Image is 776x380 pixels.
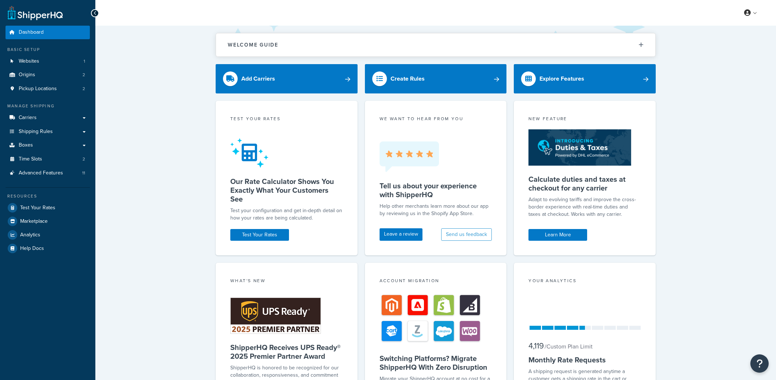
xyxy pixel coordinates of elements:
div: Manage Shipping [6,103,90,109]
span: Advanced Features [19,170,63,176]
span: Websites [19,58,39,64]
div: Create Rules [391,74,425,84]
small: / Custom Plan Limit [545,342,593,351]
a: Shipping Rules [6,125,90,139]
a: Time Slots2 [6,152,90,166]
span: Test Your Rates [20,205,55,211]
button: Open Resource Center [750,354,769,373]
div: Your Analytics [528,277,641,286]
a: Create Rules [365,64,507,93]
span: Dashboard [19,29,44,36]
span: Pickup Locations [19,86,57,92]
a: Origins2 [6,68,90,82]
div: What's New [230,277,343,286]
a: Websites1 [6,55,90,68]
div: Basic Setup [6,47,90,53]
h5: Monthly Rate Requests [528,355,641,364]
a: Carriers [6,111,90,125]
span: Time Slots [19,156,42,162]
li: Websites [6,55,90,68]
span: Marketplace [20,218,48,225]
span: Carriers [19,115,37,121]
span: Shipping Rules [19,129,53,135]
span: Analytics [20,232,40,238]
div: Test your rates [230,115,343,124]
div: Test your configuration and get in-depth detail on how your rates are being calculated. [230,207,343,222]
a: Learn More [528,229,587,241]
a: Help Docs [6,242,90,255]
h5: Calculate duties and taxes at checkout for any carrier [528,175,641,192]
div: Resources [6,193,90,199]
li: Origins [6,68,90,82]
button: Welcome Guide [216,33,655,56]
span: 2 [83,156,85,162]
p: Help other merchants learn more about our app by reviewing us in the Shopify App Store. [380,203,492,217]
span: Boxes [19,142,33,148]
h5: Switching Platforms? Migrate ShipperHQ With Zero Disruption [380,354,492,372]
h2: Welcome Guide [228,42,278,48]
p: Adapt to evolving tariffs and improve the cross-border experience with real-time duties and taxes... [528,196,641,218]
li: Pickup Locations [6,82,90,96]
li: Time Slots [6,152,90,166]
h5: Our Rate Calculator Shows You Exactly What Your Customers See [230,177,343,203]
h5: ShipperHQ Receives UPS Ready® 2025 Premier Partner Award [230,343,343,361]
a: Boxes [6,139,90,152]
a: Leave a review [380,228,422,241]
span: 11 [82,170,85,176]
a: Test Your Rates [6,201,90,214]
a: Advanced Features11 [6,166,90,180]
a: Add Carriers [216,64,358,93]
div: Explore Features [539,74,584,84]
span: Help Docs [20,246,44,252]
span: 2 [83,86,85,92]
p: we want to hear from you [380,115,492,122]
a: Test Your Rates [230,229,289,241]
div: Add Carriers [241,74,275,84]
a: Pickup Locations2 [6,82,90,96]
button: Send us feedback [441,228,492,241]
span: Origins [19,72,35,78]
a: Explore Features [514,64,656,93]
span: 4,119 [528,340,544,352]
li: Advanced Features [6,166,90,180]
div: Account Migration [380,277,492,286]
div: New Feature [528,115,641,124]
a: Dashboard [6,26,90,39]
span: 1 [84,58,85,64]
a: Analytics [6,228,90,241]
a: Marketplace [6,215,90,228]
span: 2 [83,72,85,78]
h5: Tell us about your experience with ShipperHQ [380,181,492,199]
